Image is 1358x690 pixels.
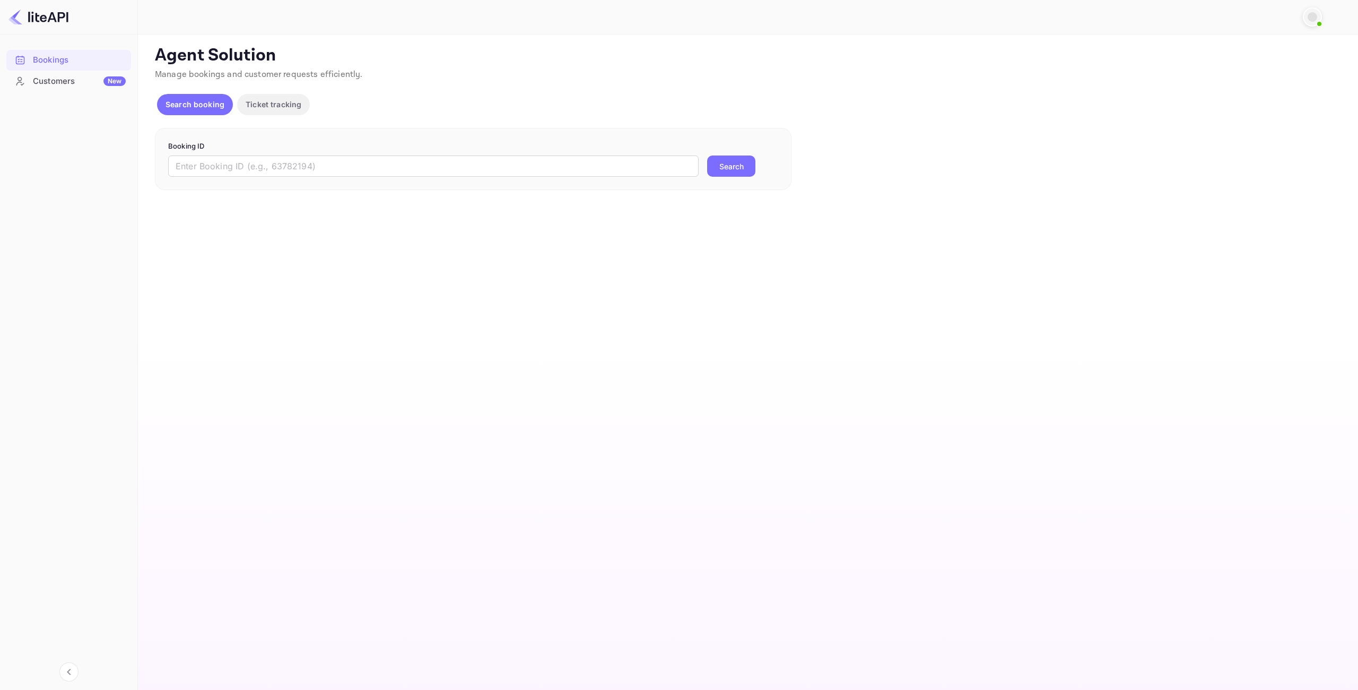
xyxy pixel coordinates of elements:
[168,141,778,152] p: Booking ID
[155,69,363,80] span: Manage bookings and customer requests efficiently.
[6,71,131,92] div: CustomersNew
[6,50,131,70] a: Bookings
[8,8,68,25] img: LiteAPI logo
[166,99,224,110] p: Search booking
[33,75,126,88] div: Customers
[168,156,699,177] input: Enter Booking ID (e.g., 63782194)
[33,54,126,66] div: Bookings
[155,45,1339,66] p: Agent Solution
[246,99,301,110] p: Ticket tracking
[59,662,79,682] button: Collapse navigation
[103,76,126,86] div: New
[6,71,131,91] a: CustomersNew
[707,156,755,177] button: Search
[6,50,131,71] div: Bookings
